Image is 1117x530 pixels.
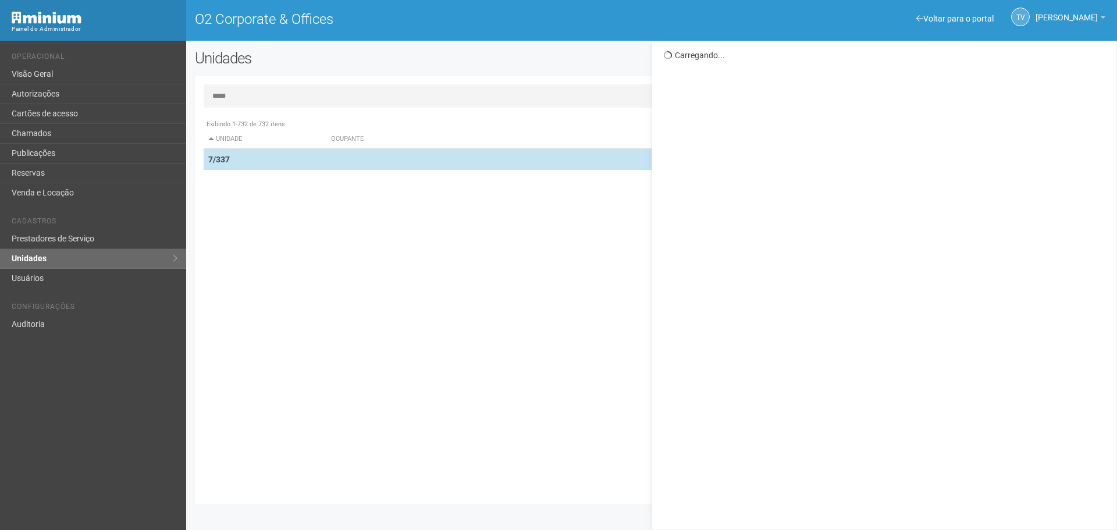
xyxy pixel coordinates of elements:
li: Configurações [12,303,177,315]
h1: O2 Corporate & Offices [195,12,643,27]
div: Exibindo 1-732 de 732 itens [204,119,1101,130]
a: [PERSON_NAME] [1036,15,1105,24]
li: Cadastros [12,217,177,229]
strong: 7/337 [208,155,230,164]
h2: Unidades [195,49,565,67]
div: Painel do Administrador [12,24,177,34]
th: Categoria: activate to sort column ascending [649,130,936,149]
th: Ocupante: activate to sort column ascending [326,130,649,149]
li: Operacional [12,52,177,65]
a: TV [1011,8,1030,26]
img: Minium [12,12,81,24]
div: Carregando... [664,50,1108,61]
th: Unidade: activate to sort column descending [204,130,326,149]
a: Voltar para o portal [916,14,994,23]
span: Thayane Vasconcelos Torres [1036,2,1098,22]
